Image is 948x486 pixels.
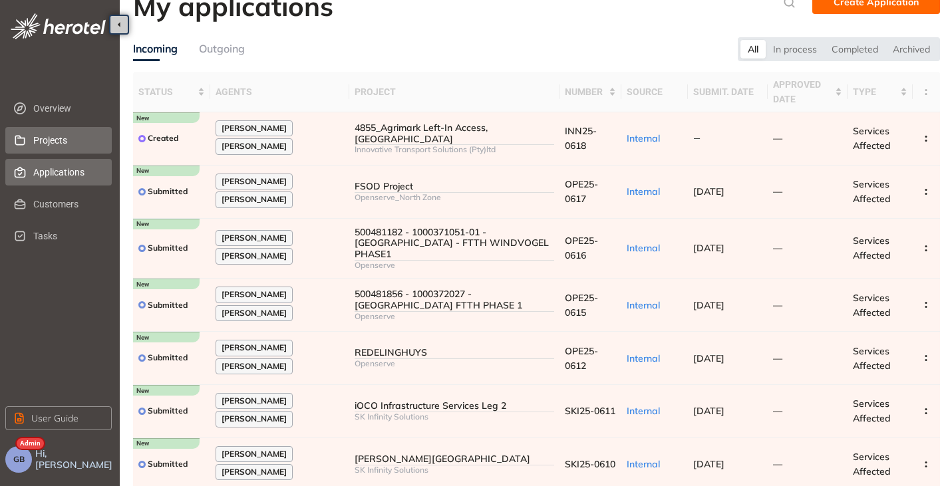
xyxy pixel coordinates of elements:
span: OPE25-0616 [565,235,598,261]
span: Projects [33,127,101,154]
div: All [740,40,766,59]
span: Services Affected [853,451,891,477]
span: [PERSON_NAME] [222,142,287,151]
span: Internal [627,405,660,417]
span: — [773,405,782,417]
span: — [773,299,782,311]
span: Submitted [148,301,188,310]
div: Incoming [133,41,178,57]
span: [PERSON_NAME] [222,124,287,133]
button: GB [5,446,32,473]
th: agents [210,72,349,112]
span: Overview [33,95,101,122]
span: Submitted [148,459,188,469]
th: number [559,72,621,112]
span: Services Affected [853,178,891,205]
span: SKI25-0610 [565,458,615,470]
span: number [565,84,606,99]
span: [PERSON_NAME] [222,177,287,186]
div: 4855_Agrimark Left-In Access, [GEOGRAPHIC_DATA] [355,122,554,145]
span: User Guide [31,411,79,425]
span: [DATE] [693,458,724,470]
span: approved date [773,77,832,106]
div: SK Infinity Solutions [355,412,554,422]
th: submit. date [688,72,768,112]
img: logo [11,13,106,39]
span: Tasks [33,223,101,249]
span: — [773,242,782,254]
div: FSOD Project [355,181,554,192]
span: Submitted [148,406,188,416]
span: Submitted [148,353,188,362]
div: Openserve [355,312,554,321]
div: Openserve [355,261,554,270]
span: [DATE] [693,405,724,417]
span: — [773,132,782,144]
span: [PERSON_NAME] [222,396,287,406]
div: Completed [824,40,885,59]
span: [PERSON_NAME] [222,195,287,204]
span: [PERSON_NAME] [222,233,287,243]
span: Customers [33,191,101,217]
th: status [133,72,210,112]
div: 500481856 - 1000372027 - [GEOGRAPHIC_DATA] FTTH PHASE 1 [355,289,554,311]
span: — [693,133,701,144]
span: Services Affected [853,345,891,372]
span: [DATE] [693,299,724,311]
span: — [773,185,782,197]
div: REDELINGHUYS [355,347,554,358]
th: type [848,72,913,112]
div: Outgoing [199,41,245,57]
span: [PERSON_NAME] [222,362,287,371]
div: iOCO Infrastructure Services Leg 2 [355,400,554,412]
span: type [853,84,897,99]
span: Internal [627,299,660,311]
div: Archived [885,40,937,59]
div: Openserve_North Zone [355,193,554,202]
span: [DATE] [693,352,724,364]
div: Innovative Transport Solutions (Pty)ltd [355,145,554,154]
span: Submitted [148,243,188,253]
span: INN25-0618 [565,125,597,152]
span: Applications [33,159,101,185]
div: 500481182 - 1000371051-01 - [GEOGRAPHIC_DATA] - FTTH WINDVOGEL PHASE1 [355,227,554,260]
span: [PERSON_NAME] [222,449,287,459]
span: Internal [627,242,660,254]
span: Internal [627,458,660,470]
span: [PERSON_NAME] [222,251,287,261]
span: [PERSON_NAME] [222,467,287,477]
span: OPE25-0617 [565,178,598,205]
span: Services Affected [853,125,891,152]
button: User Guide [5,406,112,430]
span: OPE25-0615 [565,292,598,318]
span: [PERSON_NAME] [222,290,287,299]
span: Internal [627,352,660,364]
span: OPE25-0612 [565,345,598,372]
span: GB [13,455,25,464]
span: [PERSON_NAME] [222,308,287,318]
th: source [621,72,688,112]
div: SK Infinity Solutions [355,465,554,475]
span: — [773,458,782,470]
span: Hi, [PERSON_NAME] [35,448,114,471]
th: project [349,72,559,112]
span: Services Affected [853,235,891,261]
th: approved date [768,72,848,112]
span: [DATE] [693,185,724,197]
span: [DATE] [693,242,724,254]
span: SKI25-0611 [565,405,615,417]
div: Openserve [355,359,554,368]
span: Services Affected [853,398,891,424]
div: In process [766,40,824,59]
span: Created [148,134,178,143]
div: [PERSON_NAME][GEOGRAPHIC_DATA] [355,453,554,465]
span: Internal [627,132,660,144]
span: Services Affected [853,292,891,318]
span: [PERSON_NAME] [222,343,287,352]
span: Submitted [148,187,188,196]
span: status [138,84,195,99]
span: Internal [627,185,660,197]
span: — [773,352,782,364]
span: [PERSON_NAME] [222,414,287,424]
